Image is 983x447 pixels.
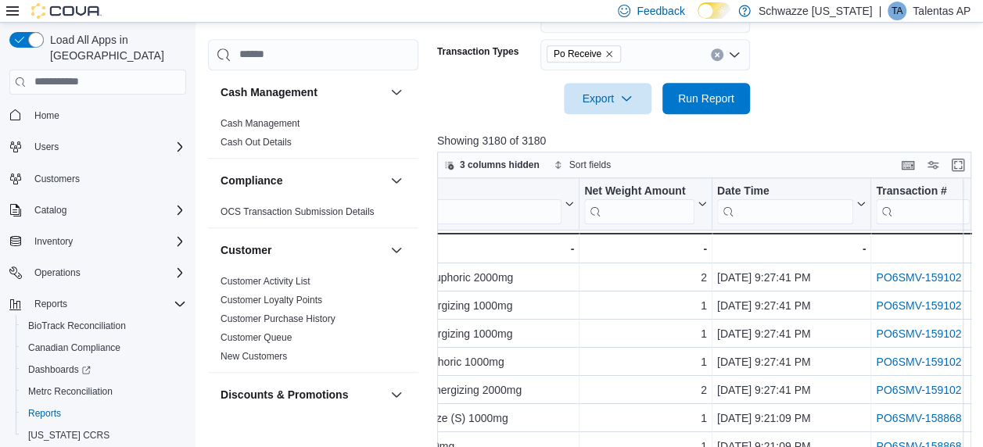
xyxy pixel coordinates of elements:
button: Compliance [221,173,384,188]
a: Customer Loyalty Points [221,295,322,306]
div: [DATE] 9:27:41 PM [717,268,866,287]
span: BioTrack Reconciliation [22,316,186,335]
button: Metrc Reconciliation [16,381,192,402]
span: Feedback [637,3,684,19]
a: PO6SMV-158868 [876,412,961,424]
div: O.Pen Daily Strains Cartridge Energizing 1000mg [271,324,574,343]
div: [DATE] 9:27:41 PM [717,324,866,343]
button: Customer [221,242,384,258]
button: Net Weight Amount [584,184,707,223]
span: TA [892,2,902,20]
div: 2 [584,268,707,287]
img: Cova [31,3,102,19]
p: | [878,2,881,20]
span: Cash Management [221,117,300,130]
div: Date Time [717,184,853,198]
span: Po Receive [547,45,621,63]
button: Reports [28,295,74,313]
span: Export [573,83,642,114]
button: Users [3,136,192,158]
span: Sort fields [569,159,611,171]
button: Clear input [711,48,723,61]
a: PO6SMV-159102 [876,384,961,396]
span: Cash Out Details [221,136,292,148]
button: Cash Management [387,83,406,102]
a: Reports [22,404,67,423]
div: [DATE] 9:21:09 PM [717,409,866,427]
span: Catalog [28,201,186,220]
a: OCS Transaction Submission Details [221,206,375,217]
button: Export [564,83,651,114]
div: Date Time [717,184,853,223]
button: Keyboard shortcuts [899,156,917,174]
span: Metrc Reconciliation [28,385,113,398]
div: Cash Management [208,114,418,158]
div: 1 [584,296,707,315]
a: PO6SMV-159102 [876,327,961,340]
h3: Cash Management [221,84,318,100]
span: Canadian Compliance [22,338,186,357]
span: Operations [28,263,186,282]
div: O.Pen Daily Strains Cartridge Energizing 1000mg [271,296,574,315]
a: Canadian Compliance [22,338,127,357]
div: Product [271,184,561,198]
div: Transaction # URL [876,184,970,223]
a: Cash Out Details [221,137,292,148]
input: Dark Mode [698,2,730,19]
button: Reports [3,293,192,315]
a: Customer Queue [221,332,292,343]
span: Catalog [34,204,66,216]
span: Home [34,109,59,122]
button: Customer [387,241,406,259]
button: Reports [16,402,192,424]
span: Customer Loyalty Points [221,294,322,306]
span: Inventory [28,232,186,251]
button: Inventory [3,231,192,252]
a: Customer Activity List [221,276,310,287]
span: Run Report [678,91,734,106]
div: Compliance [208,202,418,227]
button: Date Time [717,184,866,223]
div: O.Pen Daily Strains Cartridge Euphoric 1000mg [271,352,574,371]
div: 2 [584,381,707,399]
p: Schwazze [US_STATE] [759,2,873,20]
span: BioTrack Reconciliation [28,320,126,332]
span: Customer Activity List [221,275,310,288]
span: 3 columns hidden [460,159,540,171]
a: New Customers [221,351,287,362]
div: [DATE] 9:27:41 PM [717,381,866,399]
span: Metrc Reconciliation [22,382,186,401]
button: BioTrack Reconciliation [16,315,192,337]
a: BioTrack Reconciliation [22,316,132,335]
a: Dashboards [22,360,97,379]
a: Dashboards [16,359,192,381]
div: Customer [208,272,418,372]
p: Talentas AP [913,2,970,20]
span: Reports [28,295,186,313]
div: - [717,239,866,258]
span: Home [28,105,186,125]
a: PO6SMV-159102 [876,299,961,312]
button: Customers [3,167,192,190]
p: Showing 3180 of 3180 [437,133,977,148]
button: Transaction # [876,184,982,223]
div: 1 [584,352,707,371]
button: 3 columns hidden [438,156,546,174]
button: Operations [3,262,192,284]
span: [US_STATE] CCRS [28,429,109,442]
span: Users [28,138,186,156]
a: Metrc Reconciliation [22,382,119,401]
span: New Customers [221,350,287,363]
a: PO6SMV-159102 [876,271,961,284]
div: 1 [584,409,707,427]
a: Cash Management [221,118,300,129]
span: Reports [22,404,186,423]
button: Discounts & Promotions [387,385,406,404]
button: Catalog [3,199,192,221]
div: - [876,239,982,258]
button: Catalog [28,201,73,220]
a: Home [28,106,66,125]
label: Transaction Types [437,45,518,58]
span: OCS Transaction Submission Details [221,206,375,218]
button: [US_STATE] CCRS [16,424,192,446]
